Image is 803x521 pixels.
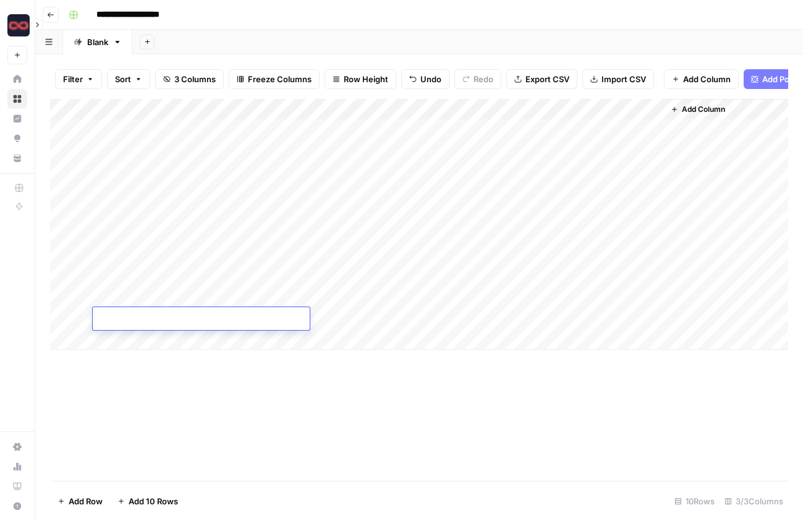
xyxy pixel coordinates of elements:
[63,73,83,85] span: Filter
[7,10,27,41] button: Workspace: DemandLoops
[582,69,654,89] button: Import CSV
[7,148,27,168] a: Your Data
[115,73,131,85] span: Sort
[87,36,108,48] div: Blank
[401,69,449,89] button: Undo
[55,69,102,89] button: Filter
[7,457,27,477] a: Usage
[7,477,27,496] a: Learning Hub
[325,69,396,89] button: Row Height
[474,73,493,85] span: Redo
[601,73,646,85] span: Import CSV
[7,14,30,36] img: DemandLoops Logo
[666,101,730,117] button: Add Column
[664,69,739,89] button: Add Column
[50,491,110,511] button: Add Row
[7,129,27,148] a: Opportunities
[7,89,27,109] a: Browse
[683,73,731,85] span: Add Column
[110,491,185,511] button: Add 10 Rows
[155,69,224,89] button: 3 Columns
[7,69,27,89] a: Home
[344,73,388,85] span: Row Height
[720,491,788,511] div: 3/3 Columns
[7,496,27,516] button: Help + Support
[669,491,720,511] div: 10 Rows
[174,73,216,85] span: 3 Columns
[69,495,103,507] span: Add Row
[682,104,725,115] span: Add Column
[506,69,577,89] button: Export CSV
[129,495,178,507] span: Add 10 Rows
[7,437,27,457] a: Settings
[63,30,132,54] a: Blank
[454,69,501,89] button: Redo
[420,73,441,85] span: Undo
[107,69,150,89] button: Sort
[525,73,569,85] span: Export CSV
[248,73,312,85] span: Freeze Columns
[7,109,27,129] a: Insights
[229,69,320,89] button: Freeze Columns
